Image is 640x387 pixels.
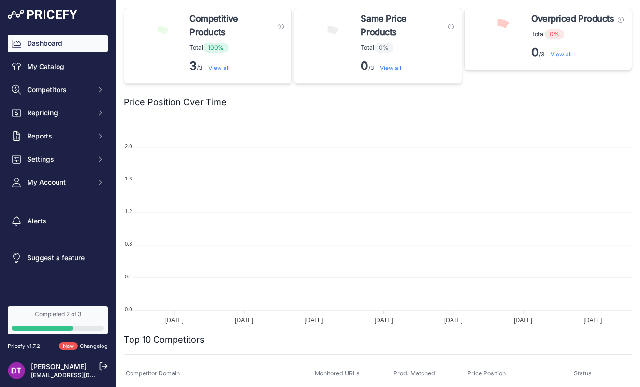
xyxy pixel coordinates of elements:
[12,310,104,318] div: Completed 2 of 3
[189,12,274,39] span: Competitive Products
[235,317,253,324] tspan: [DATE]
[531,45,539,59] strong: 0
[467,370,506,377] span: Price Position
[59,342,78,350] span: New
[124,96,227,109] h2: Price Position Over Time
[189,58,284,74] p: /3
[531,29,624,39] p: Total
[8,35,108,295] nav: Sidebar
[583,317,602,324] tspan: [DATE]
[189,43,284,53] p: Total
[8,81,108,98] button: Competitors
[189,59,197,73] strong: 3
[8,174,108,191] button: My Account
[203,43,229,53] span: 100%
[27,154,90,164] span: Settings
[8,342,40,350] div: Pricefy v1.7.2
[31,372,132,379] a: [EMAIL_ADDRESS][DOMAIN_NAME]
[125,208,132,214] tspan: 1.2
[8,35,108,52] a: Dashboard
[27,85,90,95] span: Competitors
[8,249,108,266] a: Suggest a feature
[27,178,90,187] span: My Account
[8,151,108,168] button: Settings
[551,51,572,58] a: View all
[375,317,393,324] tspan: [DATE]
[125,176,132,181] tspan: 1.6
[393,370,435,377] span: Prod. Matched
[361,43,454,53] p: Total
[361,58,454,74] p: /3
[305,317,323,324] tspan: [DATE]
[574,370,592,377] span: Status
[531,12,614,26] span: Overpriced Products
[124,333,204,346] h2: Top 10 Competitors
[8,127,108,145] button: Reports
[8,104,108,122] button: Repricing
[8,58,108,75] a: My Catalog
[374,43,393,53] span: 0%
[125,241,132,247] tspan: 0.8
[444,317,463,324] tspan: [DATE]
[125,143,132,149] tspan: 2.0
[361,12,444,39] span: Same Price Products
[31,362,87,371] a: [PERSON_NAME]
[125,306,132,312] tspan: 0.0
[531,45,624,60] p: /3
[27,131,90,141] span: Reports
[361,59,368,73] strong: 0
[514,317,532,324] tspan: [DATE]
[125,274,132,279] tspan: 0.4
[545,29,564,39] span: 0%
[208,64,230,71] a: View all
[315,370,360,377] span: Monitored URLs
[380,64,401,71] a: View all
[8,212,108,230] a: Alerts
[80,343,108,349] a: Changelog
[8,306,108,334] a: Completed 2 of 3
[126,370,180,377] span: Competitor Domain
[27,108,90,118] span: Repricing
[165,317,184,324] tspan: [DATE]
[8,10,77,19] img: Pricefy Logo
